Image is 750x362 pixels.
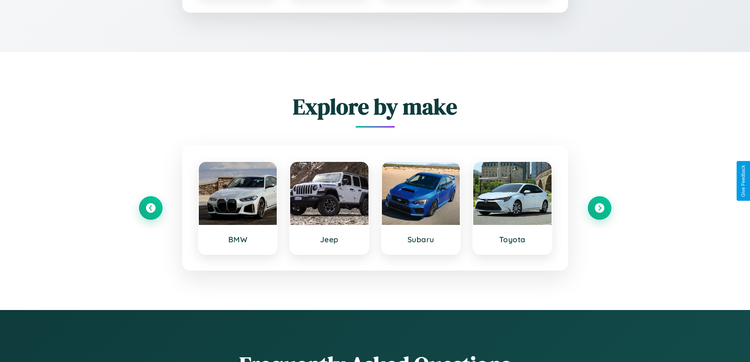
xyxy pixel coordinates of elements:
[741,165,746,197] div: Give Feedback
[298,235,361,244] h3: Jeep
[481,235,544,244] h3: Toyota
[207,235,269,244] h3: BMW
[390,235,452,244] h3: Subaru
[139,91,611,122] h2: Explore by make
